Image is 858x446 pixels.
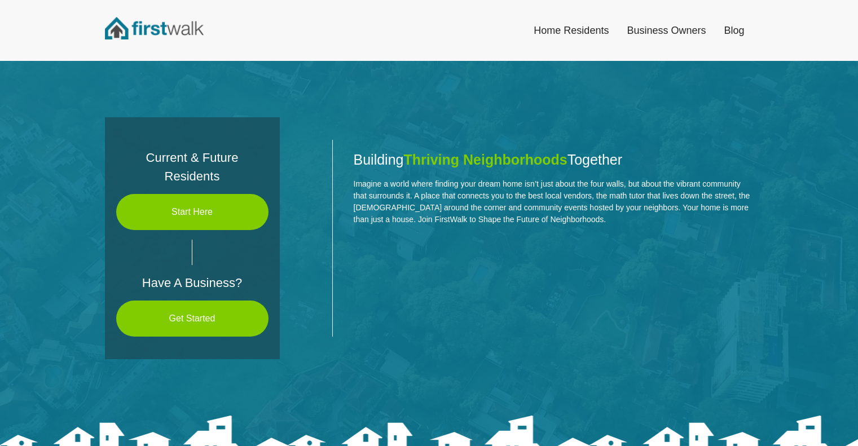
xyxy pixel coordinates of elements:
[354,151,754,168] h2: Building Together
[116,265,269,301] div: Have A Business?
[403,152,567,167] strong: Thriving Neighborhoods
[116,194,269,230] a: Start Here
[105,17,204,39] img: FirstWalk
[525,18,618,43] a: Home Residents
[116,301,269,337] a: Get Started
[618,18,715,43] a: Business Owners
[116,140,269,194] div: Current & Future Residents
[715,18,753,43] a: Blog
[354,178,754,226] div: Imagine a world where finding your dream home isn’t just about the four walls, but about the vibr...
